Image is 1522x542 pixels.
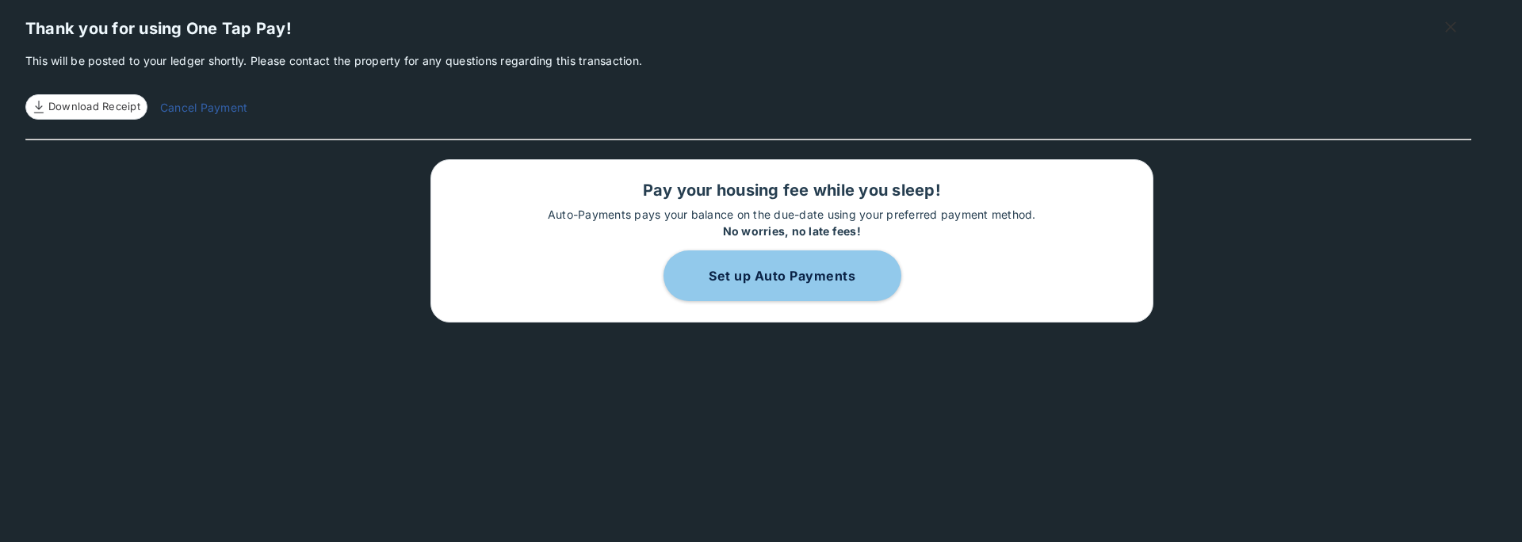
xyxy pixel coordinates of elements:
a: Set up Auto Payments [663,268,920,284]
a: Cancel Payment [160,99,247,120]
p: Auto-Payments pays your balance on the due-date using your preferred payment method. [439,206,1145,239]
h1: Thank you for using One Tap Pay! [25,19,1471,46]
div: No worries, no late fees! [439,223,1145,239]
h1: Pay your housing fee while you sleep! [439,181,1145,200]
a: Download Receipt [25,94,147,120]
span: Download Receipt [48,99,140,115]
p: This will be posted to your ledger shortly. Please contact the property for any questions regardi... [25,52,1471,120]
button: Set up Auto Payments [663,250,901,301]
